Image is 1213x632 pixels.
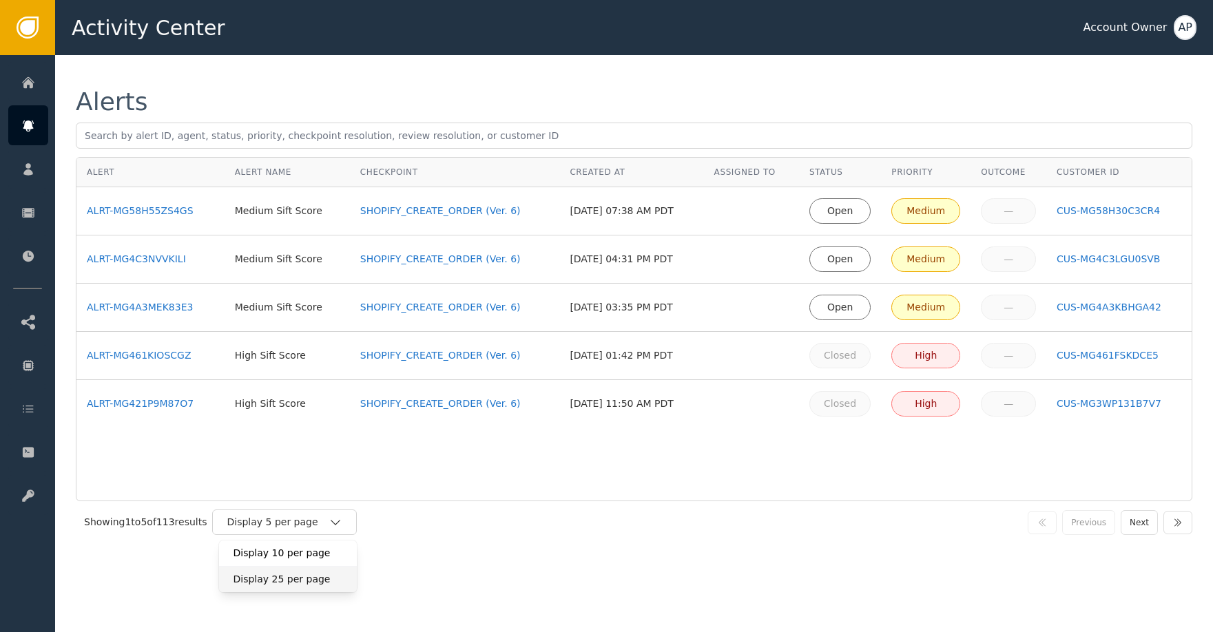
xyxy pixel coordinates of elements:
div: Outcome [981,166,1036,178]
a: CUS-MG3WP131B7V7 [1057,397,1181,411]
div: Customer ID [1057,166,1181,178]
a: ALRT-MG461KIOSCGZ [87,348,214,363]
div: Display 5 per page [219,540,357,592]
div: Medium [900,252,951,266]
div: Priority [891,166,960,178]
a: ALRT-MG4A3MEK83E3 [87,300,214,315]
div: High Sift Score [235,348,340,363]
td: [DATE] 04:31 PM PDT [559,235,703,284]
div: High [900,397,951,411]
div: Medium Sift Score [235,300,340,315]
div: — [990,300,1027,315]
div: Created At [570,166,693,178]
div: High Sift Score [235,397,340,411]
td: [DATE] 11:50 AM PDT [559,380,703,428]
a: SHOPIFY_CREATE_ORDER (Ver. 6) [360,300,550,315]
div: Display 25 per page [233,572,343,587]
a: CUS-MG4A3KBHGA42 [1057,300,1181,315]
div: Open [818,204,862,218]
div: Alert Name [235,166,340,178]
a: SHOPIFY_CREATE_ORDER (Ver. 6) [360,204,550,218]
div: Status [809,166,871,178]
div: Medium [900,204,951,218]
a: ALRT-MG4C3NVVKILI [87,252,214,266]
div: Closed [818,348,862,363]
a: SHOPIFY_CREATE_ORDER (Ver. 6) [360,252,550,266]
div: Alert [87,166,214,178]
div: Medium Sift Score [235,204,340,218]
td: [DATE] 03:35 PM PDT [559,284,703,332]
a: SHOPIFY_CREATE_ORDER (Ver. 6) [360,397,550,411]
div: Medium [900,300,951,315]
div: Assigned To [714,166,789,178]
div: — [990,397,1027,411]
a: CUS-MG58H30C3CR4 [1057,204,1181,218]
a: SHOPIFY_CREATE_ORDER (Ver. 6) [360,348,550,363]
div: Alerts [76,89,147,114]
a: ALRT-MG58H55ZS4GS [87,204,214,218]
button: Display 5 per page [212,509,357,535]
a: CUS-MG4C3LGU0SVB [1057,252,1181,266]
a: CUS-MG461FSKDCE5 [1057,348,1181,363]
div: Open [818,300,862,315]
div: Display 10 per page [233,546,343,560]
button: Next [1121,510,1158,535]
button: AP [1174,15,1196,40]
span: Activity Center [72,12,225,43]
div: — [990,348,1027,363]
a: ALRT-MG421P9M87O7 [87,397,214,411]
div: Checkpoint [360,166,550,178]
td: [DATE] 07:38 AM PDT [559,187,703,235]
div: Closed [818,397,862,411]
td: [DATE] 01:42 PM PDT [559,332,703,380]
div: Account Owner [1083,19,1167,36]
div: High [900,348,951,363]
div: Showing 1 to 5 of 113 results [84,515,207,529]
input: Search by alert ID, agent, status, priority, checkpoint resolution, review resolution, or custome... [76,123,1192,149]
div: — [990,252,1027,266]
div: Open [818,252,862,266]
div: Medium Sift Score [235,252,340,266]
div: — [990,204,1027,218]
div: Display 5 per page [227,515,329,529]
